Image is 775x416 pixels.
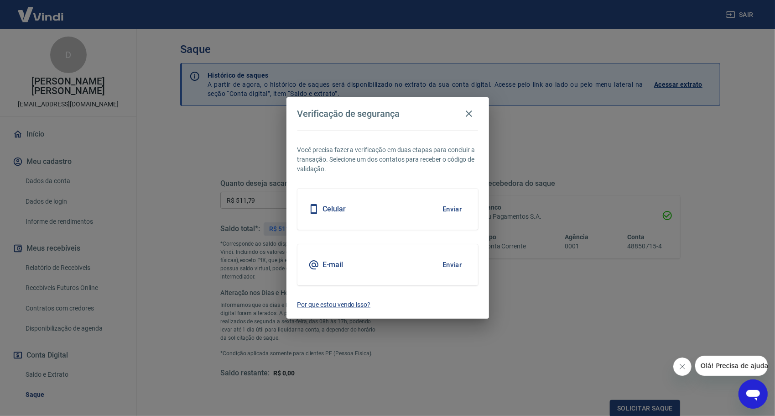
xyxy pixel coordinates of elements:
[437,200,467,219] button: Enviar
[323,205,346,214] h5: Celular
[673,358,692,376] iframe: Fechar mensagem
[739,379,768,409] iframe: Botão para abrir a janela de mensagens
[323,260,343,269] h5: E-mail
[437,255,467,274] button: Enviar
[5,6,77,14] span: Olá! Precisa de ajuda?
[695,356,768,376] iframe: Mensagem da empresa
[297,300,478,310] a: Por que estou vendo isso?
[297,108,400,119] h4: Verificação de segurança
[297,145,478,174] p: Você precisa fazer a verificação em duas etapas para concluir a transação. Selecione um dos conta...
